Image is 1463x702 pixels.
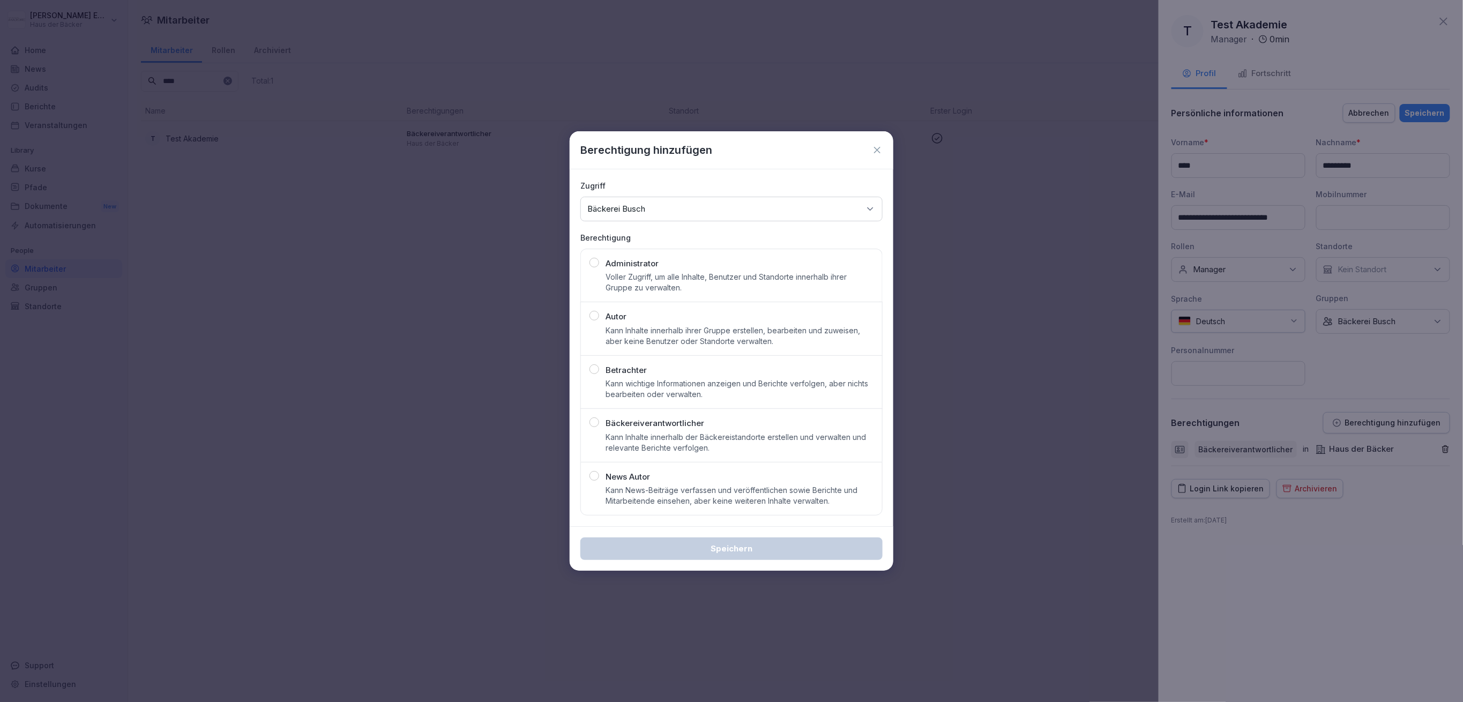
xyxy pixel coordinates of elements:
[606,485,874,506] p: Kann News-Beiträge verfassen und veröffentlichen sowie Berichte und Mitarbeitende einsehen, aber ...
[606,364,647,377] p: Betrachter
[580,142,712,158] p: Berechtigung hinzufügen
[580,180,883,191] p: Zugriff
[580,537,883,560] button: Speichern
[589,543,874,555] div: Speichern
[587,204,645,214] p: Bäckerei Busch
[606,432,874,453] p: Kann Inhalte innerhalb der Bäckereistandorte erstellen und verwalten und relevante Berichte verfo...
[606,325,874,347] p: Kann Inhalte innerhalb ihrer Gruppe erstellen, bearbeiten und zuweisen, aber keine Benutzer oder ...
[580,232,883,243] p: Berechtigung
[606,258,659,270] p: Administrator
[606,311,626,323] p: Autor
[606,471,650,483] p: News Autor
[606,378,874,400] p: Kann wichtige Informationen anzeigen und Berichte verfolgen, aber nichts bearbeiten oder verwalten.
[606,272,874,293] p: Voller Zugriff, um alle Inhalte, Benutzer und Standorte innerhalb ihrer Gruppe zu verwalten.
[606,417,704,430] p: Bäckereiverantwortlicher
